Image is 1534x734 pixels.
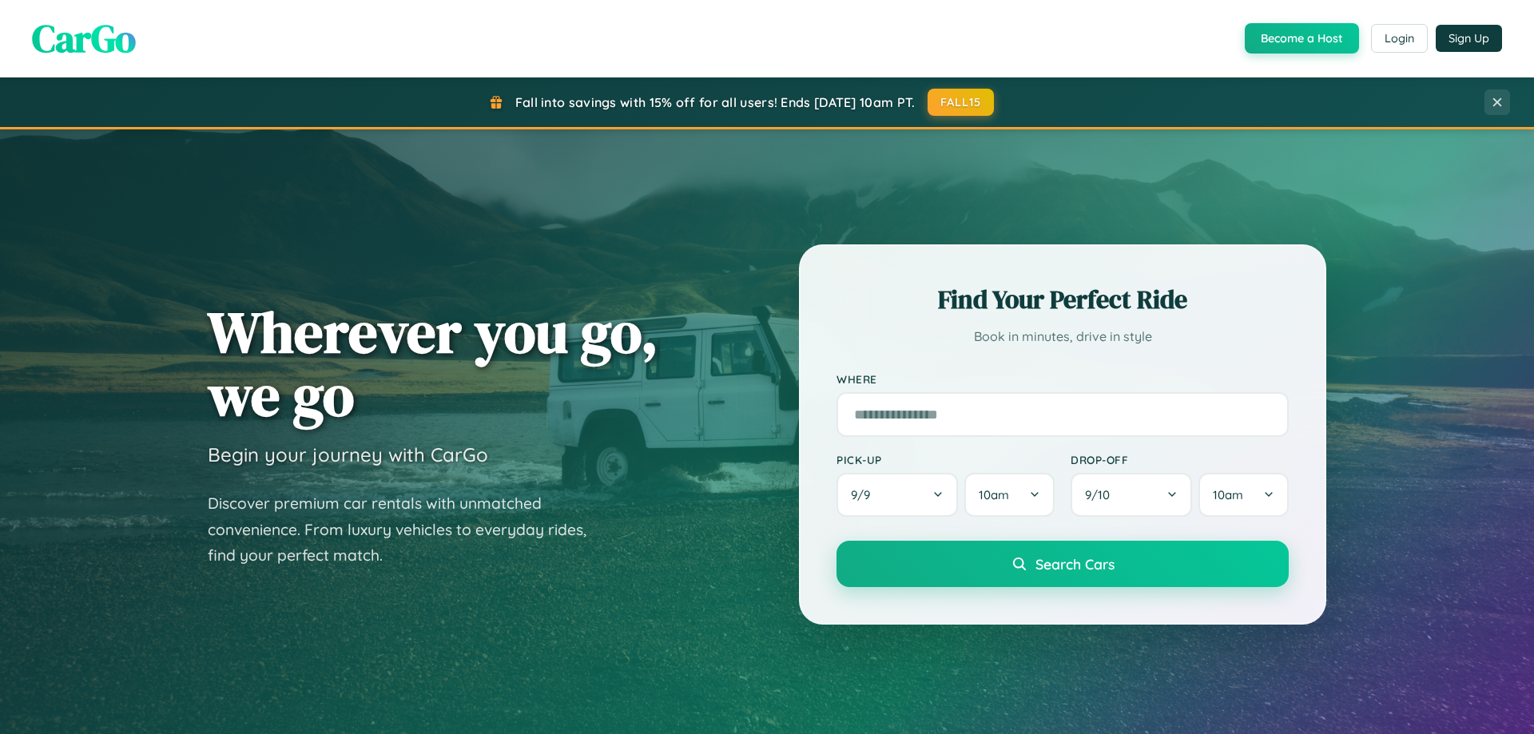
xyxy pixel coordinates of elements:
[928,89,995,116] button: FALL15
[837,325,1289,348] p: Book in minutes, drive in style
[964,473,1055,517] button: 10am
[1035,555,1115,573] span: Search Cars
[837,282,1289,317] h2: Find Your Perfect Ride
[208,300,658,427] h1: Wherever you go, we go
[1371,24,1428,53] button: Login
[979,487,1009,502] span: 10am
[1071,473,1192,517] button: 9/10
[515,94,916,110] span: Fall into savings with 15% off for all users! Ends [DATE] 10am PT.
[1198,473,1289,517] button: 10am
[837,453,1055,466] label: Pick-up
[837,473,958,517] button: 9/9
[1085,487,1118,502] span: 9 / 10
[1071,453,1289,466] label: Drop-off
[1213,487,1243,502] span: 10am
[1245,23,1359,54] button: Become a Host
[837,541,1289,587] button: Search Cars
[32,12,136,65] span: CarGo
[208,442,488,466] h3: Begin your journey with CarGo
[1436,25,1502,52] button: Sign Up
[208,490,607,569] p: Discover premium car rentals with unmatched convenience. From luxury vehicles to everyday rides, ...
[837,372,1289,386] label: Where
[851,487,878,502] span: 9 / 9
